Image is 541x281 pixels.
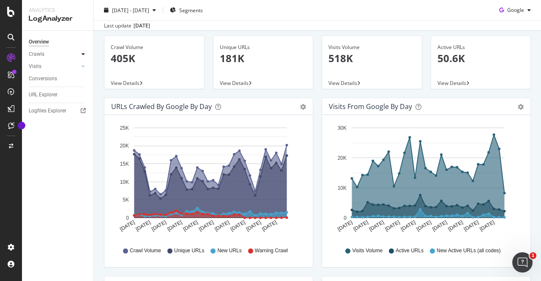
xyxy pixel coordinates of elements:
[179,6,203,14] span: Segments
[29,14,87,24] div: LogAnalyzer
[478,219,495,232] text: [DATE]
[328,51,415,65] p: 518K
[119,219,136,232] text: [DATE]
[111,102,212,111] div: URLs Crawled by Google by day
[245,219,262,232] text: [DATE]
[101,3,159,17] button: [DATE] - [DATE]
[220,51,307,65] p: 181K
[135,219,152,232] text: [DATE]
[255,247,288,254] span: Warning Crawl
[29,74,57,83] div: Conversions
[437,247,500,254] span: New Active URLs (all codes)
[150,219,167,232] text: [DATE]
[437,51,525,65] p: 50.6K
[198,219,215,232] text: [DATE]
[328,44,415,51] div: Visits Volume
[29,62,79,71] a: Visits
[112,6,149,14] span: [DATE] - [DATE]
[111,44,198,51] div: Crawl Volume
[368,219,385,232] text: [DATE]
[29,90,57,99] div: URL Explorer
[220,44,307,51] div: Unique URLs
[29,62,41,71] div: Visits
[328,79,357,87] span: View Details
[29,106,66,115] div: Logfiles Explorer
[167,3,206,17] button: Segments
[123,197,129,203] text: 5K
[29,90,87,99] a: URL Explorer
[338,185,347,191] text: 10K
[230,219,246,232] text: [DATE]
[463,219,480,232] text: [DATE]
[338,125,347,131] text: 30K
[134,22,150,30] div: [DATE]
[120,179,129,185] text: 10K
[120,125,129,131] text: 25K
[431,219,448,232] text: [DATE]
[261,219,278,232] text: [DATE]
[338,155,347,161] text: 20K
[437,79,466,87] span: View Details
[518,104,524,110] div: gear
[329,122,520,239] svg: A chart.
[496,3,534,17] button: Google
[336,219,353,232] text: [DATE]
[104,22,150,30] div: Last update
[182,219,199,232] text: [DATE]
[29,74,87,83] a: Conversions
[29,50,44,59] div: Crawls
[220,79,249,87] span: View Details
[344,215,347,221] text: 0
[352,219,369,232] text: [DATE]
[447,219,464,232] text: [DATE]
[396,247,424,254] span: Active URLs
[29,38,49,46] div: Overview
[217,247,241,254] span: New URLs
[166,219,183,232] text: [DATE]
[507,6,524,14] span: Google
[352,247,383,254] span: Visits Volume
[174,247,204,254] span: Unique URLs
[400,219,417,232] text: [DATE]
[29,38,87,46] a: Overview
[120,143,129,149] text: 20K
[111,51,198,65] p: 405K
[29,50,79,59] a: Crawls
[512,252,533,273] iframe: Intercom live chat
[300,104,306,110] div: gear
[130,247,161,254] span: Crawl Volume
[18,122,25,129] div: Tooltip anchor
[111,79,139,87] span: View Details
[415,219,432,232] text: [DATE]
[120,161,129,167] text: 15K
[437,44,525,51] div: Active URLs
[384,219,401,232] text: [DATE]
[126,215,129,221] text: 0
[329,102,412,111] div: Visits from Google by day
[111,122,303,239] svg: A chart.
[213,219,230,232] text: [DATE]
[530,252,536,259] span: 1
[29,106,87,115] a: Logfiles Explorer
[29,7,87,14] div: Analytics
